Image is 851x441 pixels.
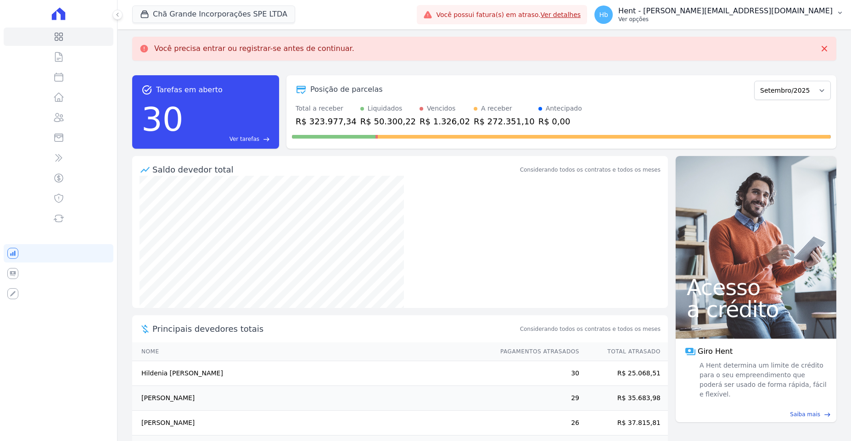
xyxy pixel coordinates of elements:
div: Considerando todos os contratos e todos os meses [520,166,661,174]
td: [PERSON_NAME] [132,386,492,411]
td: R$ 35.683,98 [580,386,668,411]
span: Tarefas em aberto [156,84,223,95]
div: R$ 323.977,34 [296,115,357,128]
p: Hent - [PERSON_NAME][EMAIL_ADDRESS][DOMAIN_NAME] [618,6,833,16]
span: task_alt [141,84,152,95]
span: east [263,136,270,143]
td: 30 [492,361,580,386]
span: Giro Hent [698,346,733,357]
button: Chã Grande Incorporações SPE LTDA [132,6,295,23]
td: R$ 37.815,81 [580,411,668,435]
a: Saiba mais east [681,410,831,419]
span: Acesso [687,276,825,298]
td: 29 [492,386,580,411]
div: Total a receber [296,104,357,113]
div: Liquidados [368,104,403,113]
div: R$ 272.351,10 [474,115,535,128]
td: 26 [492,411,580,435]
div: R$ 1.326,02 [420,115,470,128]
p: Ver opções [618,16,833,23]
a: Ver tarefas east [187,135,270,143]
span: Você possui fatura(s) em atraso. [436,10,581,20]
span: east [824,411,831,418]
span: Ver tarefas [230,135,259,143]
td: R$ 25.068,51 [580,361,668,386]
span: Hb [599,11,608,18]
div: R$ 50.300,22 [360,115,416,128]
th: Pagamentos Atrasados [492,342,580,361]
div: 30 [141,95,184,143]
div: Posição de parcelas [310,84,383,95]
div: R$ 0,00 [538,115,582,128]
td: Hildenia [PERSON_NAME] [132,361,492,386]
span: Principais devedores totais [152,323,518,335]
button: Hb Hent - [PERSON_NAME][EMAIL_ADDRESS][DOMAIN_NAME] Ver opções [587,2,851,28]
th: Nome [132,342,492,361]
div: Antecipado [546,104,582,113]
span: Saiba mais [790,410,820,419]
span: Considerando todos os contratos e todos os meses [520,325,661,333]
td: [PERSON_NAME] [132,411,492,435]
a: Ver detalhes [541,11,581,18]
th: Total Atrasado [580,342,668,361]
div: Vencidos [427,104,455,113]
div: A receber [481,104,512,113]
div: Saldo devedor total [152,163,518,176]
span: a crédito [687,298,825,320]
p: Você precisa entrar ou registrar-se antes de continuar. [154,44,354,53]
span: A Hent determina um limite de crédito para o seu empreendimento que poderá ser usado de forma ráp... [698,361,827,399]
